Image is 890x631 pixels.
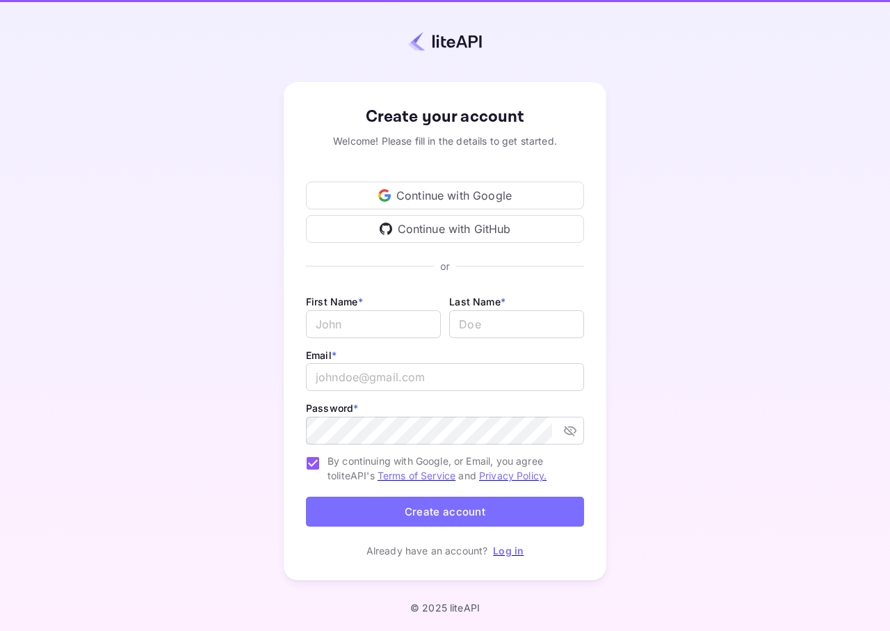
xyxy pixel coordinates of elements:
a: Terms of Service [378,470,455,481]
p: © 2025 liteAPI [410,602,480,614]
label: First Name [306,296,363,307]
div: Continue with Google [306,182,584,209]
label: Last Name [449,296,505,307]
label: Password [306,402,358,414]
div: Create your account [306,104,584,129]
p: Already have an account? [366,543,488,558]
a: Privacy Policy. [479,470,547,481]
div: Welcome! Please fill in the details to get started. [306,134,584,148]
button: toggle password visibility [558,418,583,443]
input: John [306,310,441,338]
input: johndoe@gmail.com [306,363,584,391]
button: Create account [306,497,584,527]
a: Log in [493,545,524,557]
img: liteapi [408,31,482,51]
input: Doe [449,310,584,338]
span: By continuing with Google, or Email, you agree to liteAPI's and [327,454,573,483]
div: Continue with GitHub [306,215,584,243]
label: Email [306,349,337,361]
